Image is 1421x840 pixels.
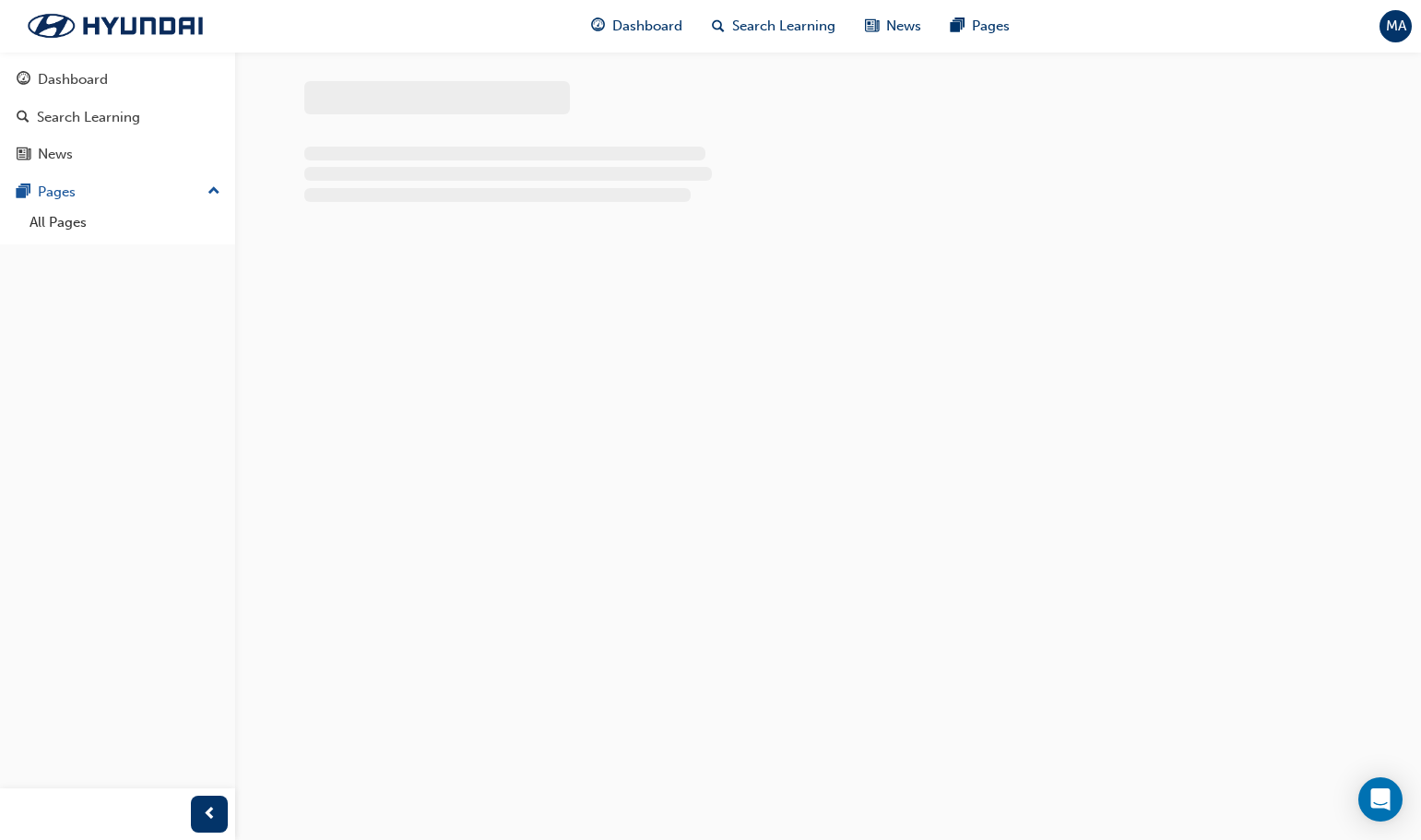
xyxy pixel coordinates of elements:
[697,7,850,45] a: search-iconSearch Learning
[972,16,1010,37] span: Pages
[7,175,228,209] button: Pages
[17,110,30,126] span: search-icon
[951,15,965,38] span: pages-icon
[865,15,879,38] span: news-icon
[38,144,73,165] div: News
[591,15,605,38] span: guage-icon
[7,137,228,172] a: News
[9,6,221,45] img: Trak
[850,7,936,45] a: news-iconNews
[207,180,220,204] span: up-icon
[886,16,921,37] span: News
[576,7,697,45] a: guage-iconDashboard
[7,59,228,175] button: DashboardSearch LearningNews
[612,16,682,37] span: Dashboard
[7,63,228,97] a: Dashboard
[22,208,228,237] a: All Pages
[1386,16,1406,37] span: MA
[936,7,1024,45] a: pages-iconPages
[38,69,108,90] div: Dashboard
[1358,777,1403,822] div: Open Intercom Messenger
[37,107,140,128] div: Search Learning
[712,15,725,38] span: search-icon
[38,182,76,203] div: Pages
[203,803,217,826] span: prev-icon
[1380,10,1412,42] button: MA
[17,147,30,163] span: news-icon
[732,16,835,37] span: Search Learning
[17,184,30,201] span: pages-icon
[7,101,228,135] a: Search Learning
[17,72,30,89] span: guage-icon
